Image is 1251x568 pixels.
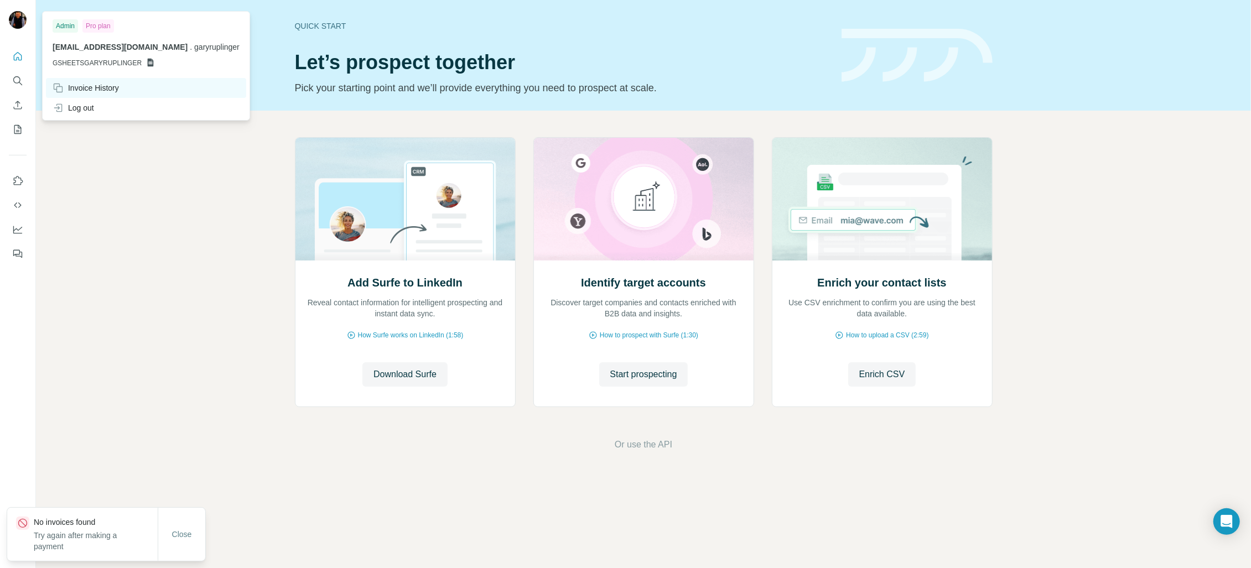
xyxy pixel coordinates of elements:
[295,80,828,96] p: Pick your starting point and we’ll provide everything you need to prospect at scale.
[53,82,119,93] div: Invoice History
[9,95,27,115] button: Enrich CSV
[82,19,114,33] div: Pro plan
[9,195,27,215] button: Use Surfe API
[53,43,188,51] span: [EMAIL_ADDRESS][DOMAIN_NAME]
[194,43,240,51] span: garyruplinger
[9,71,27,91] button: Search
[9,220,27,239] button: Dashboard
[9,46,27,66] button: Quick start
[34,530,158,552] p: Try again after making a payment
[9,244,27,264] button: Feedback
[846,330,928,340] span: How to upload a CSV (2:59)
[373,368,437,381] span: Download Surfe
[599,362,688,387] button: Start prospecting
[533,138,754,260] img: Identify target accounts
[53,102,94,113] div: Log out
[307,297,504,319] p: Reveal contact information for intelligent prospecting and instant data sync.
[295,20,828,32] div: Quick start
[9,119,27,139] button: My lists
[362,362,448,387] button: Download Surfe
[581,275,706,290] h2: Identify target accounts
[347,275,463,290] h2: Add Surfe to LinkedIn
[859,368,905,381] span: Enrich CSV
[164,524,200,544] button: Close
[53,19,78,33] div: Admin
[1213,508,1240,535] div: Open Intercom Messenger
[358,330,464,340] span: How Surfe works on LinkedIn (1:58)
[817,275,946,290] h2: Enrich your contact lists
[615,438,672,451] button: Or use the API
[295,138,516,260] img: Add Surfe to LinkedIn
[9,171,27,191] button: Use Surfe on LinkedIn
[842,29,993,82] img: banner
[295,51,828,74] h1: Let’s prospect together
[190,43,192,51] span: .
[600,330,698,340] span: How to prospect with Surfe (1:30)
[783,297,981,319] p: Use CSV enrichment to confirm you are using the best data available.
[9,11,27,29] img: Avatar
[172,529,192,540] span: Close
[848,362,916,387] button: Enrich CSV
[772,138,993,260] img: Enrich your contact lists
[610,368,677,381] span: Start prospecting
[34,517,158,528] p: No invoices found
[545,297,743,319] p: Discover target companies and contacts enriched with B2B data and insights.
[53,58,142,68] span: GSHEETSGARYRUPLINGER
